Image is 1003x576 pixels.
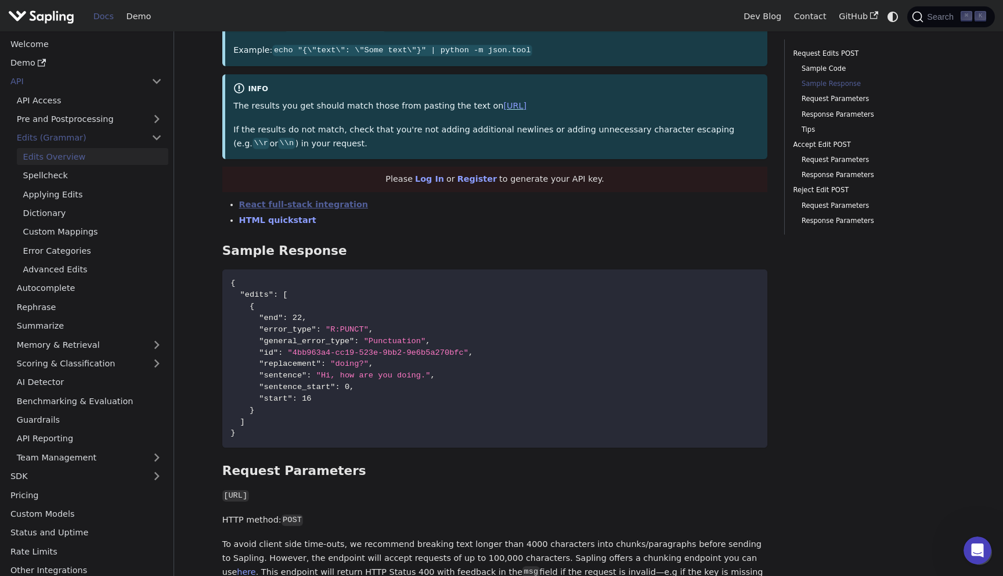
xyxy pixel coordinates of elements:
a: Tips [802,124,947,135]
span: "sentence" [259,371,306,380]
span: Search [923,12,961,21]
a: Request Edits POST [793,48,951,59]
span: : [354,337,359,345]
button: Search (Command+K) [907,6,994,27]
a: Applying Edits [17,186,168,203]
span: "id" [259,348,278,357]
a: SDK [4,468,145,485]
p: HTTP method: [222,513,768,527]
span: } [250,406,254,415]
a: Status and Uptime [4,524,168,541]
a: React full-stack integration [239,200,368,209]
a: Contact [788,8,833,26]
span: "replacement" [259,359,321,368]
a: Guardrails [10,412,168,429]
a: Team Management [10,449,168,466]
button: Expand sidebar category 'SDK' [145,468,168,485]
a: API Access [10,92,168,109]
a: Response Parameters [802,170,947,181]
a: AI Detector [10,374,168,391]
span: : [283,314,287,322]
button: Collapse sidebar category 'API' [145,73,168,90]
a: API Reporting [10,430,168,447]
span: : [273,290,278,299]
span: "Hi, how are you doing." [316,371,431,380]
iframe: Intercom live chat [964,537,991,564]
span: "sentence_start" [259,383,335,391]
kbd: K [975,11,986,21]
a: [URL] [503,101,526,110]
div: Please or to generate your API key. [222,167,768,192]
a: Edits (Grammar) [10,129,168,146]
span: "Punctuation" [364,337,426,345]
a: Request Parameters [802,200,947,211]
div: info [233,82,759,96]
a: Pricing [4,487,168,503]
span: , [430,371,435,380]
a: Request Parameters [802,93,947,105]
span: "error_type" [259,325,316,334]
a: Sample Response [802,78,947,89]
p: If the results do not match, check that you're not adding additional newlines or adding unnecessa... [233,123,759,151]
span: : [293,394,297,403]
a: Reject Edit POST [793,185,951,196]
a: HTML quickstart [239,215,316,225]
code: \\n [278,138,295,149]
span: { [230,279,235,287]
span: ] [240,417,245,426]
h3: Sample Response [222,243,768,259]
button: Switch between dark and light mode (currently system mode) [885,8,901,25]
a: Memory & Retrieval [10,336,168,353]
span: [ [283,290,287,299]
p: The results you get should match those from pasting the text on [233,99,759,113]
a: Rephrase [10,298,168,315]
a: API [4,73,145,90]
span: "edits" [240,290,273,299]
a: Accept Edit POST [793,139,951,150]
span: : [306,371,311,380]
a: Pre and Postprocessing [10,111,168,128]
a: Dev Blog [737,8,787,26]
a: Custom Mappings [17,224,168,240]
kbd: ⌘ [961,11,972,21]
a: Docs [87,8,120,26]
a: Demo [120,8,157,26]
span: "doing?" [330,359,369,368]
a: Dictionary [17,205,168,222]
code: echo "{\"text\": \"Some text\"}" | python -m json.tool [272,45,532,56]
a: Sample Code [802,63,947,74]
code: [URL] [222,490,249,502]
a: Response Parameters [802,109,947,120]
a: Edits Overview [17,148,168,165]
a: Autocomplete [10,280,168,297]
code: | python -m json.tool [284,20,387,32]
a: Error Categories [17,242,168,259]
a: Rate Limits [4,543,168,560]
span: 22 [293,314,302,322]
code: \\r [252,138,269,149]
span: : [335,383,340,391]
a: Sapling.ai [8,8,78,25]
a: Benchmarking & Evaluation [10,393,168,409]
span: "R:PUNCT" [326,325,369,334]
span: "general_error_type" [259,337,354,345]
span: 16 [302,394,311,403]
span: , [369,325,373,334]
span: "4bb963a4-cc19-523e-9bb2-9e6b5a270bfc" [288,348,468,357]
a: Welcome [4,35,168,52]
span: : [278,348,283,357]
span: : [316,325,321,334]
span: : [321,359,326,368]
span: , [369,359,373,368]
a: Request Parameters [802,154,947,165]
code: POST [282,514,304,526]
p: Example: [233,44,759,57]
a: Response Parameters [802,215,947,226]
a: Demo [4,55,168,71]
a: Spellcheck [17,167,168,184]
a: Advanced Edits [17,261,168,278]
a: Log In [415,174,444,183]
img: Sapling.ai [8,8,74,25]
span: } [230,429,235,437]
a: GitHub [832,8,884,26]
